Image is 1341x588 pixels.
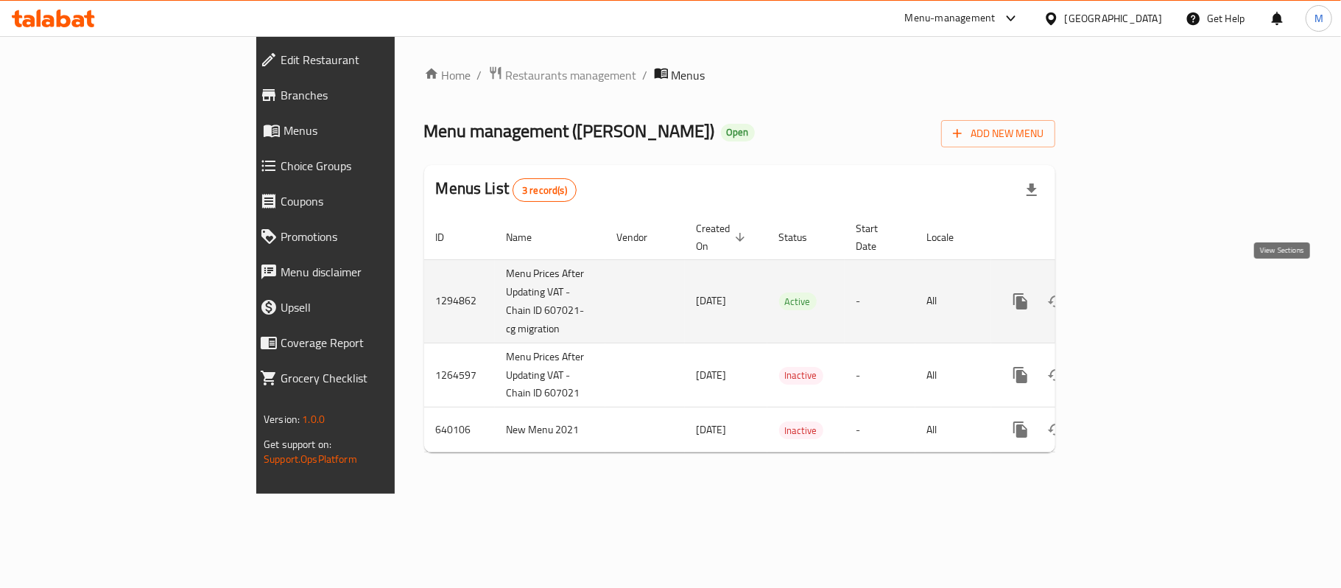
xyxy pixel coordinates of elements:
a: Promotions [248,219,480,254]
td: Menu Prices After Updating VAT - Chain ID 607021 [495,343,605,407]
span: Created On [697,220,750,255]
a: Branches [248,77,480,113]
button: Change Status [1038,357,1074,393]
span: Edit Restaurant [281,51,468,69]
span: Restaurants management [506,66,637,84]
span: Active [779,293,817,310]
div: Export file [1014,172,1049,208]
td: New Menu 2021 [495,407,605,452]
span: Get support on: [264,435,331,454]
div: [GEOGRAPHIC_DATA] [1065,10,1162,27]
span: Menus [672,66,705,84]
span: Choice Groups [281,157,468,175]
span: Start Date [856,220,898,255]
td: - [845,259,915,343]
a: Coupons [248,183,480,219]
div: Inactive [779,421,823,439]
a: Choice Groups [248,148,480,183]
button: more [1003,357,1038,393]
nav: breadcrumb [424,66,1055,85]
span: Menus [284,122,468,139]
h2: Menus List [436,178,577,202]
a: Menu disclaimer [248,254,480,290]
span: [DATE] [697,291,727,310]
span: Version: [264,410,300,429]
span: [DATE] [697,420,727,439]
a: Edit Restaurant [248,42,480,77]
button: Change Status [1038,284,1074,319]
th: Actions [991,215,1156,260]
span: Menu management ( [PERSON_NAME] ) [424,114,715,147]
td: All [915,343,991,407]
span: Status [779,228,827,246]
span: Branches [281,86,468,104]
span: Add New Menu [953,125,1043,143]
a: Support.OpsPlatform [264,449,357,469]
table: enhanced table [424,215,1156,453]
span: Open [721,126,755,139]
span: Coverage Report [281,334,468,351]
button: more [1003,412,1038,447]
td: - [845,343,915,407]
span: 1.0.0 [302,410,325,429]
a: Coverage Report [248,325,480,360]
span: M [1314,10,1323,27]
button: more [1003,284,1038,319]
span: Grocery Checklist [281,369,468,387]
td: Menu Prices After Updating VAT - Chain ID 607021-cg migration [495,259,605,343]
span: Inactive [779,422,823,439]
span: ID [436,228,464,246]
span: [DATE] [697,365,727,385]
div: Menu-management [905,10,996,27]
a: Menus [248,113,480,148]
div: Total records count [513,178,577,202]
button: Add New Menu [941,120,1055,147]
div: Open [721,124,755,141]
td: All [915,259,991,343]
span: Vendor [617,228,667,246]
span: Name [507,228,552,246]
li: / [643,66,648,84]
a: Upsell [248,290,480,325]
span: Inactive [779,367,823,384]
span: Promotions [281,228,468,245]
a: Restaurants management [488,66,637,85]
td: - [845,407,915,452]
span: 3 record(s) [513,183,576,197]
td: All [915,407,991,452]
span: Locale [927,228,974,246]
button: Change Status [1038,412,1074,447]
a: Grocery Checklist [248,360,480,396]
span: Coupons [281,192,468,210]
span: Menu disclaimer [281,263,468,281]
div: Active [779,293,817,310]
span: Upsell [281,298,468,316]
